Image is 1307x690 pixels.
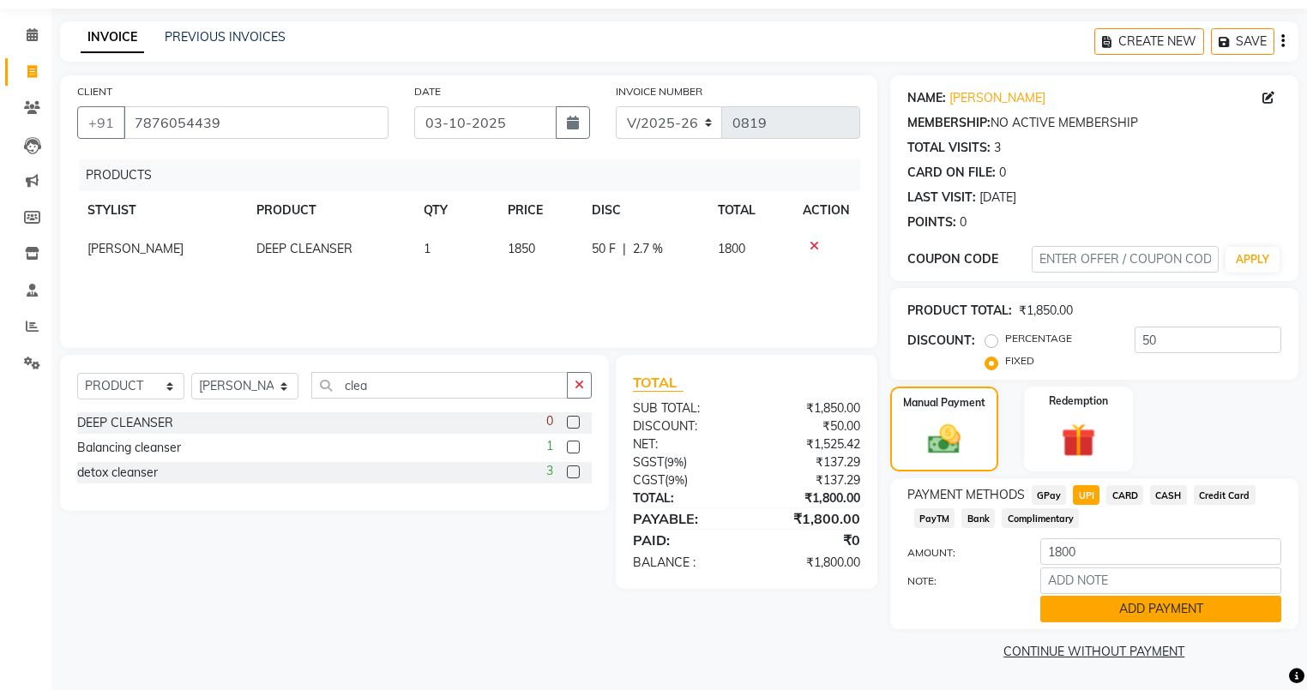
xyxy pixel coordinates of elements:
[123,106,388,139] input: SEARCH BY NAME/MOBILE/EMAIL/CODE
[633,472,665,488] span: CGST
[1051,419,1106,462] img: _gift.svg
[620,417,746,435] div: DISCOUNT:
[894,573,1027,589] label: NOTE:
[256,241,352,256] span: DEEP CLEANSER
[914,508,955,528] span: PayTM
[907,189,976,207] div: LAST VISIT:
[1073,485,1099,505] span: UPI
[1032,485,1067,505] span: GPay
[949,89,1045,107] a: [PERSON_NAME]
[708,191,792,230] th: TOTAL
[960,213,967,231] div: 0
[668,473,684,487] span: 9%
[918,421,971,459] img: _cash.svg
[592,240,616,258] span: 50 F
[907,114,1281,132] div: NO ACTIVE MEMBERSHIP
[1211,28,1274,55] button: SAVE
[907,486,1025,504] span: PAYMENT METHODS
[792,191,860,230] th: ACTION
[546,412,553,430] span: 0
[620,399,746,417] div: SUB TOTAL:
[907,89,946,107] div: NAME:
[1106,485,1143,505] span: CARD
[1019,302,1073,320] div: ₹1,850.00
[894,545,1027,561] label: AMOUNT:
[620,471,746,489] div: ( )
[1040,596,1281,622] button: ADD PAYMENT
[414,84,441,99] label: DATE
[616,84,702,99] label: INVOICE NUMBER
[907,114,991,132] div: MEMBERSHIP:
[1194,485,1256,505] span: Credit Card
[620,530,746,550] div: PAID:
[1040,567,1281,594] input: ADD NOTE
[620,554,746,572] div: BALANCE :
[413,191,497,230] th: QTY
[77,414,173,432] div: DEEP CLEANSER
[667,455,684,469] span: 9%
[633,240,663,258] span: 2.7 %
[746,399,872,417] div: ₹1,850.00
[907,139,991,157] div: TOTAL VISITS:
[1094,28,1204,55] button: CREATE NEW
[546,437,553,455] span: 1
[746,471,872,489] div: ₹137.29
[620,508,746,529] div: PAYABLE:
[633,454,664,470] span: SGST
[907,213,956,231] div: POINTS:
[79,159,873,191] div: PRODUCTS
[77,106,125,139] button: +91
[1002,508,1079,528] span: Complimentary
[746,435,872,453] div: ₹1,525.42
[508,241,535,256] span: 1850
[746,489,872,507] div: ₹1,800.00
[907,164,996,182] div: CARD ON FILE:
[1040,538,1281,565] input: AMOUNT
[546,462,553,480] span: 3
[77,464,158,482] div: detox cleanser
[620,435,746,453] div: NET:
[620,453,746,471] div: ( )
[1005,331,1072,346] label: PERCENTAGE
[961,508,995,528] span: Bank
[620,489,746,507] div: TOTAL:
[746,417,872,435] div: ₹50.00
[497,191,581,230] th: PRICE
[903,395,985,411] label: Manual Payment
[746,453,872,471] div: ₹137.29
[907,302,1012,320] div: PRODUCT TOTAL:
[246,191,413,230] th: PRODUCT
[424,241,431,256] span: 1
[907,250,1032,268] div: COUPON CODE
[746,554,872,572] div: ₹1,800.00
[1032,246,1219,273] input: ENTER OFFER / COUPON CODE
[746,530,872,550] div: ₹0
[77,191,246,230] th: STYLIST
[623,240,626,258] span: |
[87,241,184,256] span: [PERSON_NAME]
[581,191,708,230] th: DISC
[77,84,112,99] label: CLIENT
[894,643,1295,661] a: CONTINUE WITHOUT PAYMENT
[994,139,1001,157] div: 3
[165,29,286,45] a: PREVIOUS INVOICES
[907,332,975,350] div: DISCOUNT:
[718,241,745,256] span: 1800
[311,372,568,399] input: Search or Scan
[979,189,1016,207] div: [DATE]
[1226,247,1280,273] button: APPLY
[1049,393,1108,409] label: Redemption
[1005,353,1034,369] label: FIXED
[746,508,872,529] div: ₹1,800.00
[999,164,1006,182] div: 0
[81,22,144,53] a: INVOICE
[1150,485,1187,505] span: CASH
[633,374,684,392] span: TOTAL
[77,439,181,457] div: Balancing cleanser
